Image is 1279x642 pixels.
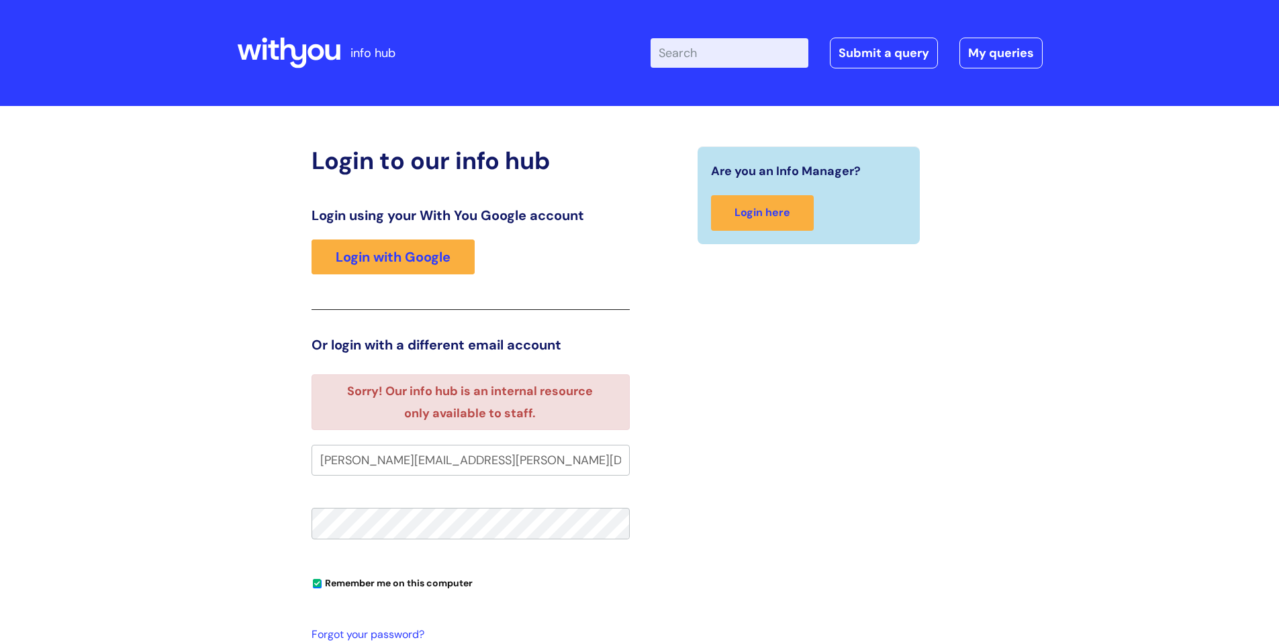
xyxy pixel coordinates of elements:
[312,445,630,476] input: Your e-mail address
[312,239,475,274] a: Login with Google
[312,572,630,593] div: You can uncheck this option if you're logging in from a shared device
[651,38,808,68] input: Search
[312,574,473,589] label: Remember me on this computer
[312,337,630,353] h3: Or login with a different email account
[312,146,630,175] h2: Login to our info hub
[830,38,938,68] a: Submit a query
[350,42,395,64] p: info hub
[959,38,1043,68] a: My queries
[312,207,630,223] h3: Login using your With You Google account
[711,160,861,182] span: Are you an Info Manager?
[313,580,322,588] input: Remember me on this computer
[711,195,814,231] a: Login here
[335,380,606,424] li: Sorry! Our info hub is an internal resource only available to staff.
